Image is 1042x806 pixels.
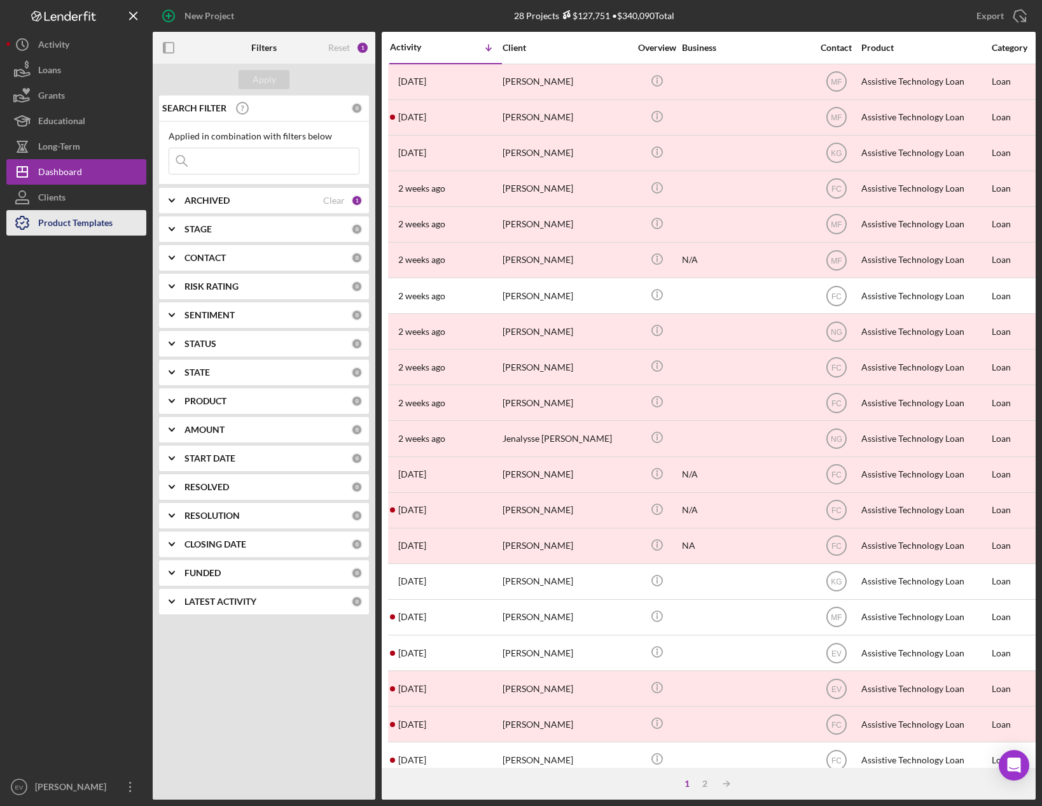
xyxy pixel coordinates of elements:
[398,434,445,444] time: 2025-09-05 15:52
[184,511,240,521] b: RESOLUTION
[503,243,630,277] div: [PERSON_NAME]
[351,596,363,607] div: 0
[861,458,989,491] div: Assistive Technology Loan
[831,684,841,693] text: EV
[831,613,842,622] text: MF
[184,253,226,263] b: CONTACT
[831,577,842,586] text: KG
[964,3,1036,29] button: Export
[38,185,66,213] div: Clients
[184,453,235,463] b: START DATE
[831,256,842,265] text: MF
[38,159,82,188] div: Dashboard
[398,255,445,265] time: 2025-09-10 00:35
[861,315,989,348] div: Assistive Technology Loan
[390,42,446,52] div: Activity
[351,223,363,235] div: 0
[351,367,363,378] div: 0
[861,43,989,53] div: Product
[503,208,630,241] div: [PERSON_NAME]
[162,103,226,113] b: SEARCH FILTER
[398,755,426,765] time: 2025-03-17 20:32
[861,529,989,563] div: Assistive Technology Loan
[184,568,221,578] b: FUNDED
[831,149,842,158] text: KG
[503,636,630,670] div: [PERSON_NAME]
[503,493,630,527] div: [PERSON_NAME]
[184,482,229,492] b: RESOLVED
[38,83,65,111] div: Grants
[831,506,842,515] text: FC
[503,672,630,705] div: [PERSON_NAME]
[831,435,842,444] text: NG
[831,756,842,765] text: FC
[861,243,989,277] div: Assistive Technology Loan
[351,195,363,206] div: 1
[861,565,989,598] div: Assistive Technology Loan
[682,458,809,491] div: N/A
[861,672,989,705] div: Assistive Technology Loan
[184,224,212,234] b: STAGE
[503,386,630,420] div: [PERSON_NAME]
[184,3,234,29] div: New Project
[831,185,842,194] text: FC
[503,565,630,598] div: [PERSON_NAME]
[398,719,426,730] time: 2025-03-20 23:52
[6,83,146,108] a: Grants
[398,684,426,694] time: 2025-03-26 16:35
[503,136,630,170] div: [PERSON_NAME]
[184,425,225,435] b: AMOUNT
[861,636,989,670] div: Assistive Technology Loan
[831,327,842,336] text: NG
[6,210,146,236] button: Product Templates
[184,396,226,406] b: PRODUCT
[351,252,363,264] div: 0
[184,597,256,607] b: LATEST ACTIVITY
[503,458,630,491] div: [PERSON_NAME]
[351,424,363,435] div: 0
[398,612,426,622] time: 2025-08-26 21:39
[351,309,363,321] div: 0
[831,78,842,87] text: MF
[184,539,246,549] b: CLOSING DATE
[812,43,860,53] div: Contact
[351,453,363,464] div: 0
[503,350,630,384] div: [PERSON_NAME]
[682,43,809,53] div: Business
[398,362,445,372] time: 2025-09-05 20:25
[633,43,681,53] div: Overview
[682,529,809,563] div: NA
[6,32,146,57] button: Activity
[861,208,989,241] div: Assistive Technology Loan
[861,707,989,741] div: Assistive Technology Loan
[239,70,289,89] button: Apply
[351,567,363,579] div: 0
[559,10,610,21] div: $127,751
[398,576,426,586] time: 2025-08-30 02:48
[6,185,146,210] button: Clients
[184,281,239,292] b: RISK RATING
[328,43,350,53] div: Reset
[503,172,630,206] div: [PERSON_NAME]
[831,363,842,372] text: FC
[184,339,216,349] b: STATUS
[398,398,445,408] time: 2025-09-05 17:20
[831,470,842,479] text: FC
[861,172,989,206] div: Assistive Technology Loan
[678,779,696,789] div: 1
[6,57,146,83] button: Loans
[6,134,146,159] button: Long-Term
[831,649,841,658] text: EV
[398,219,445,229] time: 2025-09-11 16:43
[169,131,359,141] div: Applied in combination with filters below
[831,292,842,300] text: FC
[38,32,69,60] div: Activity
[6,108,146,134] button: Educational
[861,600,989,634] div: Assistive Technology Loan
[514,10,674,21] div: 28 Projects • $340,090 Total
[682,243,809,277] div: N/A
[6,159,146,185] a: Dashboard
